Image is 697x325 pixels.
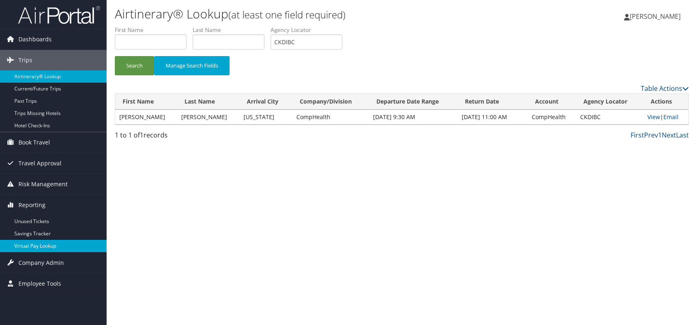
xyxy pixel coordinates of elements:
th: Return Date: activate to sort column ascending [458,94,528,110]
span: Trips [18,50,32,70]
a: Prev [644,131,658,140]
span: Travel Approval [18,153,61,174]
h1: Airtinerary® Lookup [115,5,497,23]
span: Dashboards [18,29,52,50]
th: Departure Date Range: activate to sort column ascending [369,94,458,110]
span: 1 [140,131,143,140]
th: Actions [643,94,688,110]
th: Last Name: activate to sort column ascending [177,94,239,110]
a: First [631,131,644,140]
a: Last [676,131,689,140]
a: Next [662,131,676,140]
label: First Name [115,26,193,34]
td: CompHealth [528,110,576,124]
div: 1 to 1 of records [115,130,249,144]
button: Manage Search Fields [154,56,230,75]
span: Book Travel [18,132,50,153]
span: Employee Tools [18,273,61,294]
td: [PERSON_NAME] [177,110,239,124]
small: (at least one field required) [228,8,346,21]
td: | [643,110,688,124]
a: Table Actions [641,84,689,93]
th: Agency Locator: activate to sort column ascending [576,94,643,110]
a: View [647,113,660,121]
label: Last Name [193,26,271,34]
a: 1 [658,131,662,140]
td: [DATE] 9:30 AM [369,110,458,124]
td: [PERSON_NAME] [115,110,177,124]
th: First Name: activate to sort column ascending [115,94,177,110]
a: Email [663,113,679,121]
span: Company Admin [18,253,64,273]
td: CompHealth [292,110,369,124]
button: Search [115,56,154,75]
td: [US_STATE] [239,110,292,124]
th: Account: activate to sort column ascending [528,94,576,110]
span: [PERSON_NAME] [630,12,681,21]
td: CKDIBC [576,110,643,124]
th: Arrival City: activate to sort column ascending [239,94,292,110]
span: Risk Management [18,174,68,194]
th: Company/Division [292,94,369,110]
span: Reporting [18,195,46,215]
a: [PERSON_NAME] [624,4,689,29]
label: Agency Locator [271,26,348,34]
td: [DATE] 11:00 AM [458,110,528,124]
img: airportal-logo.png [18,5,100,25]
